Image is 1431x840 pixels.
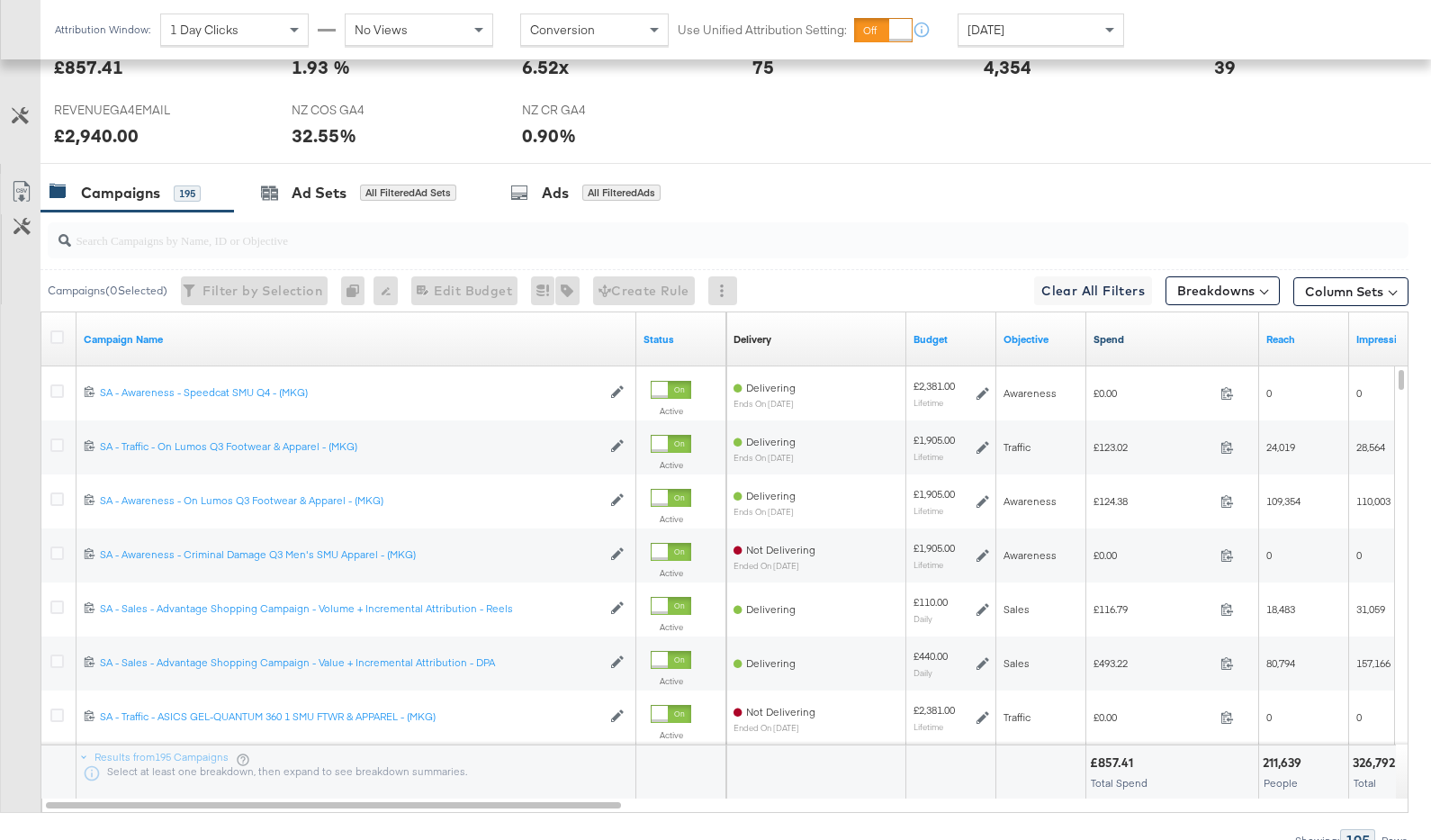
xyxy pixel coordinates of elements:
[292,102,427,119] span: NZ COS GA4
[733,507,796,517] sub: ends on [DATE]
[651,405,691,417] label: Active
[913,541,955,555] div: £1,905.00
[54,102,189,119] span: REVENUEGA4EMAIL
[170,22,238,38] span: 1 Day Clicks
[292,183,346,203] div: Ad Sets
[1091,776,1147,790] span: Total Spend
[1356,710,1362,724] span: 0
[84,332,629,347] a: Your campaign name.
[54,54,123,80] div: £857.41
[1003,710,1030,724] span: Traffic
[100,655,601,670] div: SA - Sales - Advantage Shopping Campaign - Value + Incremental Attribution - DPA
[100,385,601,401] a: SA - Awareness - Speedcat SMU Q4 - (MKG)
[54,122,139,149] div: £2,940.00
[292,122,356,149] div: 32.55%
[174,185,201,202] div: 195
[48,283,167,299] div: Campaigns ( 0 Selected)
[582,185,661,201] div: All Filtered Ads
[1266,548,1272,562] span: 0
[1266,386,1272,400] span: 0
[1356,548,1362,562] span: 0
[522,122,576,149] div: 0.90%
[733,561,815,571] sub: ended on [DATE]
[1266,440,1295,454] span: 24,019
[746,656,796,670] span: Delivering
[1003,548,1057,562] span: Awareness
[54,23,151,36] div: Attribution Window:
[1266,710,1272,724] span: 0
[100,655,601,671] a: SA - Sales - Advantage Shopping Campaign - Value + Incremental Attribution - DPA
[1354,776,1376,790] span: Total
[1356,440,1385,454] span: 28,564
[1003,602,1030,616] span: Sales
[746,489,796,502] span: Delivering
[355,22,408,38] span: No Views
[1003,332,1079,347] a: Your campaign's objective.
[913,667,932,678] sub: Daily
[1356,656,1390,670] span: 157,166
[913,379,955,393] div: £2,381.00
[733,399,796,409] sub: ends on [DATE]
[100,601,601,617] a: SA - Sales - Advantage Shopping Campaign - Volume + Incremental Attribution - Reels
[1093,440,1213,454] span: £123.02
[733,332,771,347] a: Reflects the ability of your Ad Campaign to achieve delivery based on ad states, schedule and bud...
[1093,602,1213,616] span: £116.79
[1093,710,1213,724] span: £0.00
[746,543,815,556] span: Not Delivering
[1093,656,1213,670] span: £493.22
[678,22,847,39] label: Use Unified Attribution Setting:
[913,613,932,624] sub: Daily
[733,453,796,463] sub: ends on [DATE]
[733,723,815,733] sub: ended on [DATE]
[530,22,595,38] span: Conversion
[752,54,774,80] div: 75
[1356,386,1362,400] span: 0
[651,513,691,525] label: Active
[1165,276,1280,305] button: Breakdowns
[542,183,569,203] div: Ads
[651,459,691,471] label: Active
[1003,494,1057,508] span: Awareness
[746,602,796,616] span: Delivering
[1353,754,1400,772] div: 326,792
[1266,656,1295,670] span: 80,794
[100,547,601,563] a: SA - Awareness - Criminal Damage Q3 Men's SMU Apparel - (MKG)
[522,54,569,80] div: 6.52x
[643,332,719,347] a: Shows the current state of your Ad Campaign.
[651,729,691,741] label: Active
[913,433,955,447] div: £1,905.00
[746,435,796,448] span: Delivering
[1003,656,1030,670] span: Sales
[81,183,160,203] div: Campaigns
[1356,494,1390,508] span: 110,003
[1093,548,1213,562] span: £0.00
[1093,386,1213,400] span: £0.00
[100,547,601,562] div: SA - Awareness - Criminal Damage Q3 Men's SMU Apparel - (MKG)
[913,703,955,718] div: £2,381.00
[1034,276,1152,305] button: Clear All Filters
[1003,440,1030,454] span: Traffic
[100,439,601,455] a: SA - Traffic - On Lumos Q3 Footwear & Apparel - (MKG)
[651,675,691,687] label: Active
[100,493,601,508] div: SA - Awareness - On Lumos Q3 Footwear & Apparel - (MKG)
[913,559,943,570] sub: Lifetime
[1293,277,1408,306] button: Column Sets
[100,709,601,724] div: SA - Traffic - ASICS GEL-QUANTUM 360 1 SMU FTWR & APPAREL - (MKG)
[967,22,1004,38] span: [DATE]
[913,721,943,732] sub: Lifetime
[733,332,771,347] div: Delivery
[1093,332,1252,347] a: The total amount spent to date.
[1356,602,1385,616] span: 31,059
[1090,754,1138,772] div: £857.41
[100,385,601,400] div: SA - Awareness - Speedcat SMU Q4 - (MKG)
[913,451,943,462] sub: Lifetime
[913,649,948,664] div: £440.00
[1264,776,1298,790] span: People
[1266,494,1300,508] span: 109,354
[1093,494,1213,508] span: £124.38
[100,601,601,616] div: SA - Sales - Advantage Shopping Campaign - Volume + Incremental Attribution - Reels
[100,439,601,454] div: SA - Traffic - On Lumos Q3 Footwear & Apparel - (MKG)
[522,102,657,119] span: NZ CR GA4
[913,505,943,516] sub: Lifetime
[1266,602,1295,616] span: 18,483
